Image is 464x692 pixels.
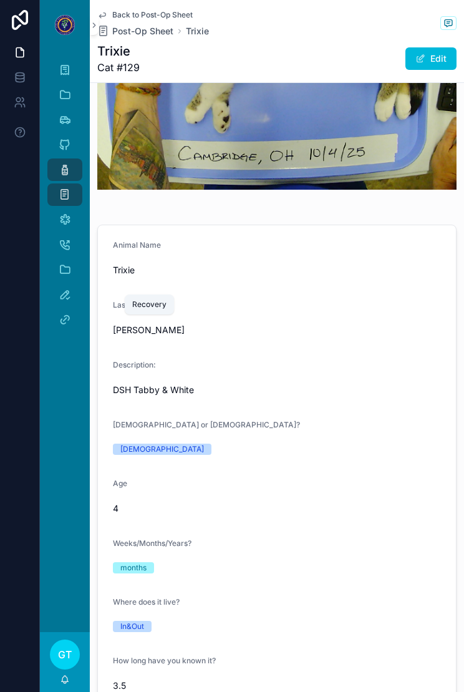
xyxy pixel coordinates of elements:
[113,597,180,607] span: Where does it live?
[120,621,144,632] div: In&Out
[113,502,441,515] span: 4
[55,15,75,35] img: App logo
[112,10,193,20] span: Back to Post-Op Sheet
[58,647,72,662] span: GT
[120,562,147,573] div: months
[113,420,300,429] span: [DEMOGRAPHIC_DATA] or [DEMOGRAPHIC_DATA]?
[113,360,156,369] span: Description:
[113,324,441,336] span: [PERSON_NAME]
[113,538,191,548] span: Weeks/Months/Years?
[186,25,209,37] a: Trixie
[405,47,457,70] button: Edit
[97,60,140,75] span: Cat #129
[113,264,441,276] span: Trixie
[113,240,161,250] span: Animal Name
[113,656,216,665] span: How long have you known it?
[113,680,441,692] span: 3.5
[113,300,151,309] span: Last Name
[113,384,441,396] span: DSH Tabby & White
[97,10,193,20] a: Back to Post-Op Sheet
[132,300,167,309] div: Recovery
[112,25,173,37] span: Post-Op Sheet
[97,42,140,60] h1: Trixie
[97,25,173,37] a: Post-Op Sheet
[120,444,204,455] div: [DEMOGRAPHIC_DATA]
[113,479,127,488] span: Age
[40,50,90,347] div: scrollable content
